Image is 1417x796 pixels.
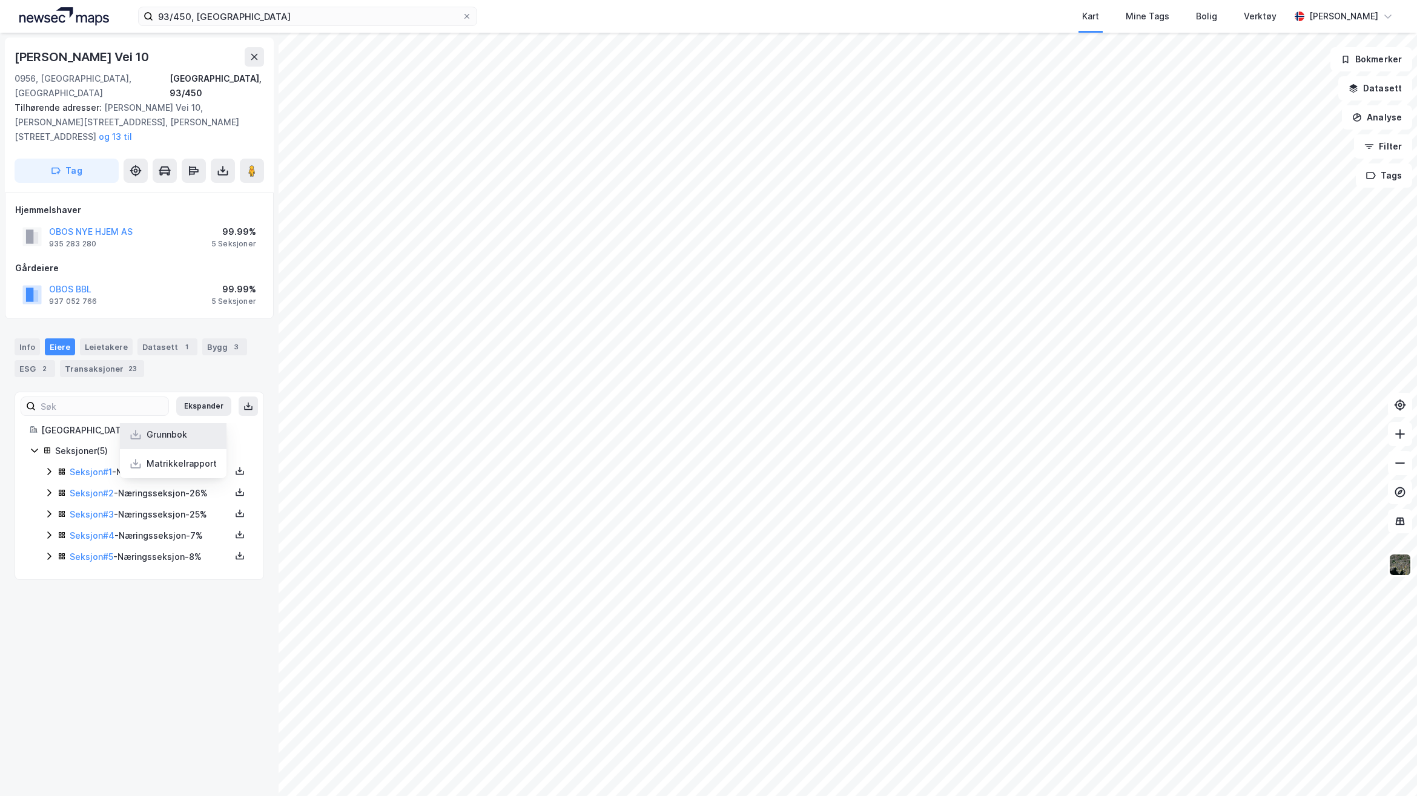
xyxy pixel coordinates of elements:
[126,363,139,375] div: 23
[45,338,75,355] div: Eiere
[60,360,144,377] div: Transaksjoner
[202,338,247,355] div: Bygg
[19,7,109,25] img: logo.a4113a55bc3d86da70a041830d287a7e.svg
[70,467,112,477] a: Seksjon#1
[55,444,249,458] div: Seksjoner ( 5 )
[1338,76,1412,100] button: Datasett
[176,396,231,416] button: Ekspander
[230,341,242,353] div: 3
[15,203,263,217] div: Hjemmelshaver
[70,465,231,479] div: - Næringsseksjon - 35%
[36,397,168,415] input: Søk
[1356,738,1417,796] iframe: Chat Widget
[41,423,249,438] div: [GEOGRAPHIC_DATA], 93/450
[15,71,170,100] div: 0956, [GEOGRAPHIC_DATA], [GEOGRAPHIC_DATA]
[147,456,217,471] div: Matrikkelrapport
[70,550,231,564] div: - Næringsseksjon - 8%
[15,360,55,377] div: ESG
[49,239,96,249] div: 935 283 280
[147,427,187,442] div: Grunnbok
[1330,47,1412,71] button: Bokmerker
[70,488,114,498] a: Seksjon#2
[1309,9,1378,24] div: [PERSON_NAME]
[1354,134,1412,159] button: Filter
[80,338,133,355] div: Leietakere
[180,341,193,353] div: 1
[15,159,119,183] button: Tag
[211,239,256,249] div: 5 Seksjoner
[1342,105,1412,130] button: Analyse
[211,282,256,297] div: 99.99%
[1126,9,1169,24] div: Mine Tags
[1082,9,1099,24] div: Kart
[15,261,263,275] div: Gårdeiere
[70,530,114,541] a: Seksjon#4
[49,297,97,306] div: 937 052 766
[70,509,114,519] a: Seksjon#3
[211,297,256,306] div: 5 Seksjoner
[70,551,113,562] a: Seksjon#5
[15,102,104,113] span: Tilhørende adresser:
[70,528,231,543] div: - Næringsseksjon - 7%
[1196,9,1217,24] div: Bolig
[70,507,231,522] div: - Næringsseksjon - 25%
[70,486,231,501] div: - Næringsseksjon - 26%
[1356,163,1412,188] button: Tags
[153,7,462,25] input: Søk på adresse, matrikkel, gårdeiere, leietakere eller personer
[170,71,264,100] div: [GEOGRAPHIC_DATA], 93/450
[15,100,254,144] div: [PERSON_NAME] Vei 10, [PERSON_NAME][STREET_ADDRESS], [PERSON_NAME][STREET_ADDRESS]
[15,338,40,355] div: Info
[1356,738,1417,796] div: Kontrollprogram for chat
[1244,9,1277,24] div: Verktøy
[38,363,50,375] div: 2
[137,338,197,355] div: Datasett
[15,47,151,67] div: [PERSON_NAME] Vei 10
[211,225,256,239] div: 99.99%
[1389,553,1412,576] img: 9k=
